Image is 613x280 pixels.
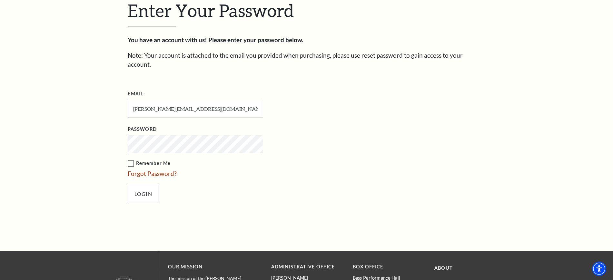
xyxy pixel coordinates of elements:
p: BOX OFFICE [353,263,425,271]
input: Submit button [128,185,159,203]
div: Accessibility Menu [592,262,606,276]
p: Note: Your account is attached to the email you provided when purchasing, please use reset passwo... [128,51,486,69]
label: Email: [128,90,145,98]
label: Password [128,125,157,133]
label: Remember Me [128,159,328,168]
input: Required [128,100,263,118]
p: OUR MISSION [168,263,249,271]
a: About [434,265,453,271]
strong: You have an account with us! [128,36,207,43]
p: Administrative Office [271,263,343,271]
strong: Please enter your password below. [208,36,303,43]
a: Forgot Password? [128,170,177,177]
